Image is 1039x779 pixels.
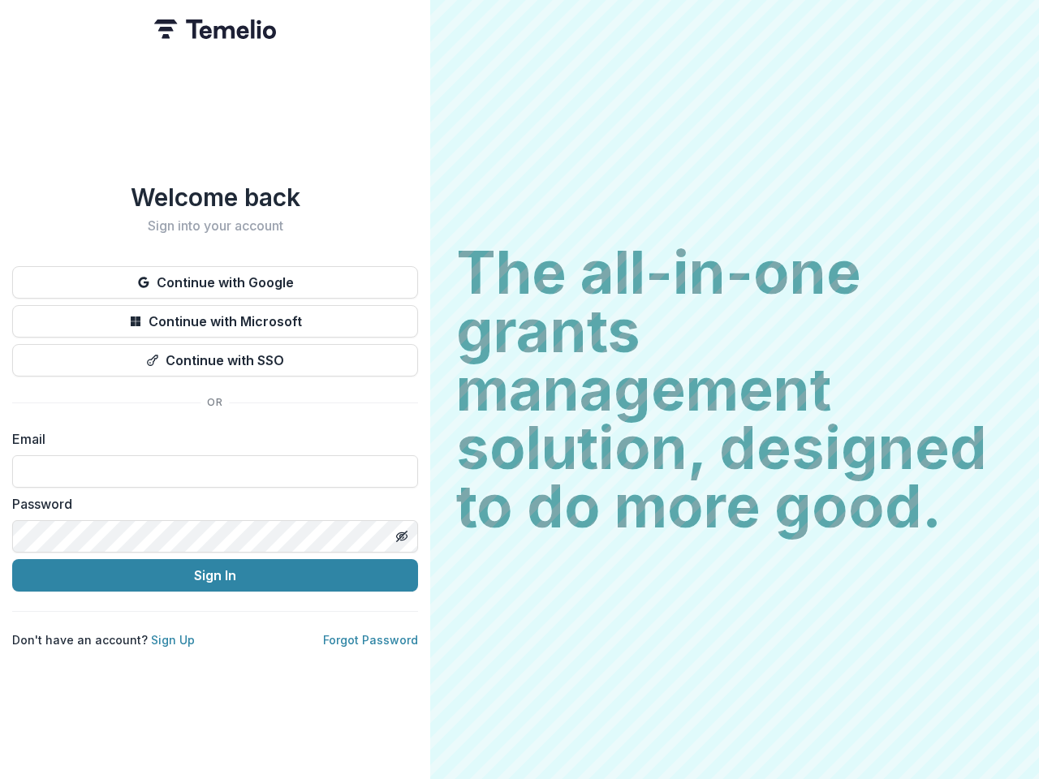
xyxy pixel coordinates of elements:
[151,633,195,647] a: Sign Up
[12,559,418,592] button: Sign In
[12,218,418,234] h2: Sign into your account
[12,429,408,449] label: Email
[12,344,418,377] button: Continue with SSO
[12,631,195,648] p: Don't have an account?
[12,183,418,212] h1: Welcome back
[12,305,418,338] button: Continue with Microsoft
[12,266,418,299] button: Continue with Google
[154,19,276,39] img: Temelio
[323,633,418,647] a: Forgot Password
[389,523,415,549] button: Toggle password visibility
[12,494,408,514] label: Password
